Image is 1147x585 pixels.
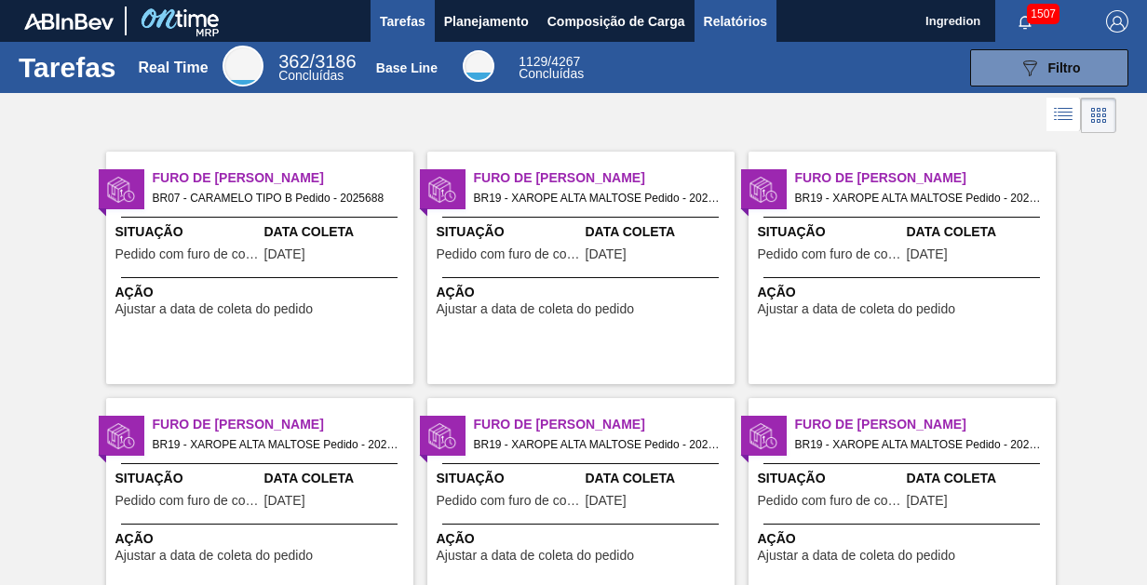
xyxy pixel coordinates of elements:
[107,176,135,204] img: status
[428,422,456,450] img: status
[115,283,409,302] span: Ação
[437,283,730,302] span: Ação
[704,10,767,33] span: Relatórios
[437,529,730,549] span: Ação
[115,222,260,242] span: Situação
[24,13,114,30] img: TNhmsLtSVTkK8tSr43FrP2fwEKptu5GPRR3wAAAABJRU5ErkJggg==
[474,168,735,188] span: Furo de Coleta
[586,222,730,242] span: Data Coleta
[1046,98,1081,133] div: Visão em Lista
[437,549,635,563] span: Ajustar a data de coleta do pedido
[1081,98,1116,133] div: Visão em Cards
[758,469,902,488] span: Situação
[758,549,956,563] span: Ajustar a data de coleta do pedido
[264,469,409,488] span: Data Coleta
[437,222,581,242] span: Situação
[463,50,494,82] div: Base Line
[586,494,627,508] span: 05/09/2025
[278,51,309,72] span: 362
[264,222,409,242] span: Data Coleta
[907,494,948,508] span: 05/09/2025
[19,57,116,78] h1: Tarefas
[758,494,902,508] span: Pedido com furo de coleta
[749,176,777,204] img: status
[437,247,581,261] span: Pedido com furo de coleta
[115,494,260,508] span: Pedido com furo de coleta
[107,422,135,450] img: status
[223,46,263,86] div: Real Time
[795,188,1041,208] span: BR19 - XAROPE ALTA MALTOSE Pedido - 2027054
[758,302,956,316] span: Ajustar a data de coleta do pedido
[428,176,456,204] img: status
[758,529,1051,549] span: Ação
[115,302,314,316] span: Ajustar a data de coleta do pedido
[115,529,409,549] span: Ação
[1106,10,1128,33] img: Logout
[907,247,948,261] span: 05/09/2025
[795,415,1056,434] span: Furo de Coleta
[376,60,438,75] div: Base Line
[519,54,580,69] span: / 4267
[474,434,720,455] span: BR19 - XAROPE ALTA MALTOSE Pedido - 2027056
[519,54,547,69] span: 1129
[758,283,1051,302] span: Ação
[437,469,581,488] span: Situação
[547,10,685,33] span: Composição de Carga
[749,422,777,450] img: status
[1027,4,1059,24] span: 1507
[795,434,1041,455] span: BR19 - XAROPE ALTA MALTOSE Pedido - 2027057
[586,247,627,261] span: 05/09/2025
[380,10,425,33] span: Tarefas
[138,60,208,76] div: Real Time
[519,66,584,81] span: Concluídas
[444,10,529,33] span: Planejamento
[115,549,314,563] span: Ajustar a data de coleta do pedido
[153,188,398,208] span: BR07 - CARAMELO TIPO B Pedido - 2025688
[519,56,584,80] div: Base Line
[115,469,260,488] span: Situação
[1048,60,1081,75] span: Filtro
[264,247,305,261] span: 08/09/2025
[586,469,730,488] span: Data Coleta
[153,168,413,188] span: Furo de Coleta
[264,494,305,508] span: 05/09/2025
[278,54,356,82] div: Real Time
[907,469,1051,488] span: Data Coleta
[758,222,902,242] span: Situação
[278,51,356,72] span: / 3186
[474,415,735,434] span: Furo de Coleta
[474,188,720,208] span: BR19 - XAROPE ALTA MALTOSE Pedido - 2027053
[115,247,260,261] span: Pedido com furo de coleta
[758,247,902,261] span: Pedido com furo de coleta
[153,434,398,455] span: BR19 - XAROPE ALTA MALTOSE Pedido - 2027055
[437,494,581,508] span: Pedido com furo de coleta
[907,222,1051,242] span: Data Coleta
[995,8,1055,34] button: Notificações
[795,168,1056,188] span: Furo de Coleta
[970,49,1128,86] button: Filtro
[437,302,635,316] span: Ajustar a data de coleta do pedido
[153,415,413,434] span: Furo de Coleta
[278,68,344,83] span: Concluídas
